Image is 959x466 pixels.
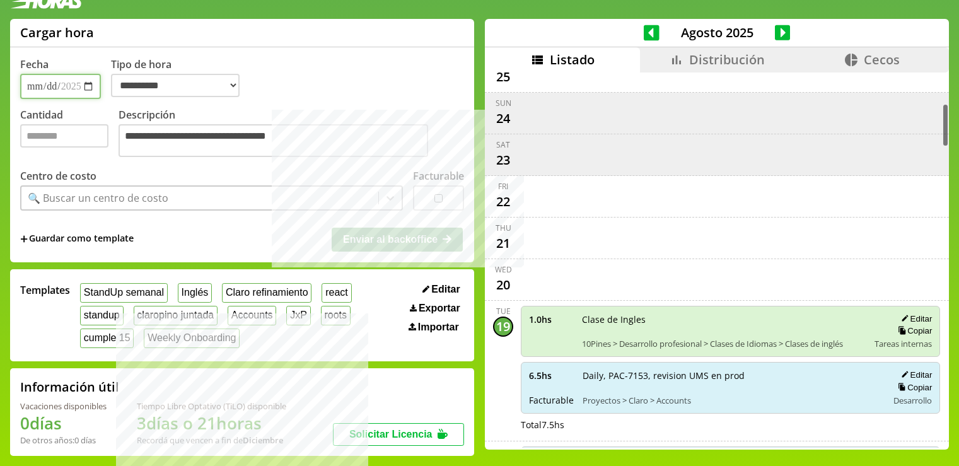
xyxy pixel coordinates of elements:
[178,283,212,303] button: Inglés
[134,306,218,325] button: claropino juntada
[419,303,460,314] span: Exportar
[20,24,94,41] h1: Cargar hora
[493,317,513,337] div: 19
[119,108,464,160] label: Descripción
[20,412,107,434] h1: 0 días
[137,400,286,412] div: Tiempo Libre Optativo (TiLO) disponible
[80,283,168,303] button: StandUp semanal
[418,322,459,333] span: Importar
[529,370,574,382] span: 6.5 hs
[493,150,513,170] div: 23
[20,378,119,395] h2: Información útil
[321,306,351,325] button: roots
[496,306,511,317] div: Tue
[28,191,168,205] div: 🔍 Buscar un centro de costo
[222,283,311,303] button: Claro refinamiento
[485,73,949,448] div: scrollable content
[20,124,108,148] input: Cantidad
[20,400,107,412] div: Vacaciones disponibles
[493,192,513,212] div: 22
[494,446,513,457] div: Mon
[20,232,134,246] span: +Guardar como template
[864,51,900,68] span: Cecos
[111,74,240,97] select: Tipo de hora
[689,51,765,68] span: Distribución
[431,284,460,295] span: Editar
[875,338,932,349] span: Tareas internas
[582,313,866,325] span: Clase de Ingles
[493,67,513,87] div: 25
[111,57,250,99] label: Tipo de hora
[20,434,107,446] div: De otros años: 0 días
[137,434,286,446] div: Recordá que vencen a fin de
[493,108,513,129] div: 24
[493,275,513,295] div: 20
[493,233,513,253] div: 21
[20,232,28,246] span: +
[322,283,351,303] button: react
[119,124,428,157] textarea: Descripción
[137,412,286,434] h1: 3 días o 21 horas
[80,306,124,325] button: standup
[228,306,276,325] button: Accounts
[894,325,932,336] button: Copiar
[496,98,511,108] div: Sun
[20,57,49,71] label: Fecha
[496,223,511,233] div: Thu
[583,370,879,382] span: Daily, PAC-7153, revision UMS en prod
[406,302,464,315] button: Exportar
[20,283,70,297] span: Templates
[496,139,510,150] div: Sat
[495,264,512,275] div: Wed
[583,395,879,406] span: Proyectos > Claro > Accounts
[20,169,96,183] label: Centro de costo
[897,370,932,380] button: Editar
[582,338,866,349] span: 10Pines > Desarrollo profesional > Clases de Idiomas > Clases de inglés
[897,313,932,324] button: Editar
[529,313,573,325] span: 1.0 hs
[893,395,932,406] span: Desarrollo
[550,51,595,68] span: Listado
[498,181,508,192] div: Fri
[521,419,940,431] div: Total 7.5 hs
[660,24,775,41] span: Agosto 2025
[80,329,134,348] button: cumple 15
[144,329,240,348] button: Weekly Onboarding
[529,394,574,406] span: Facturable
[20,108,119,160] label: Cantidad
[894,382,932,393] button: Copiar
[333,423,464,446] button: Solicitar Licencia
[419,283,464,296] button: Editar
[413,169,464,183] label: Facturable
[286,306,310,325] button: JxP
[243,434,283,446] b: Diciembre
[349,429,433,440] span: Solicitar Licencia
